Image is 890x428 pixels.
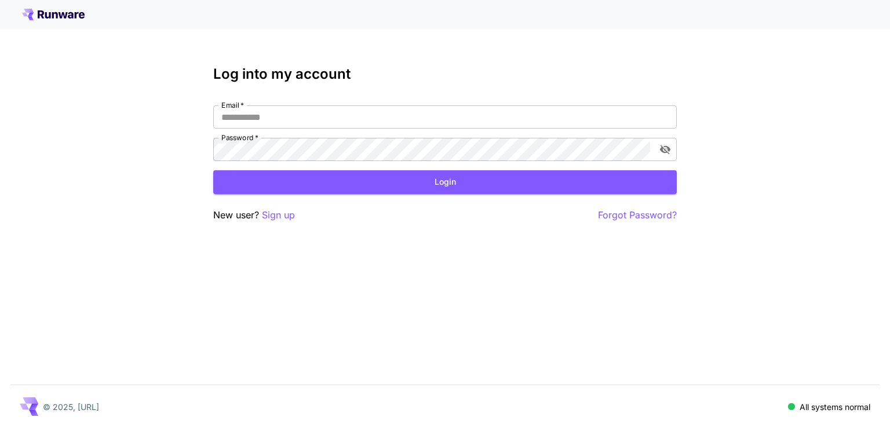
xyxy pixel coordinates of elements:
[262,208,295,222] button: Sign up
[213,208,295,222] p: New user?
[800,401,870,413] p: All systems normal
[655,139,676,160] button: toggle password visibility
[213,66,677,82] h3: Log into my account
[221,100,244,110] label: Email
[43,401,99,413] p: © 2025, [URL]
[598,208,677,222] button: Forgot Password?
[221,133,258,142] label: Password
[213,170,677,194] button: Login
